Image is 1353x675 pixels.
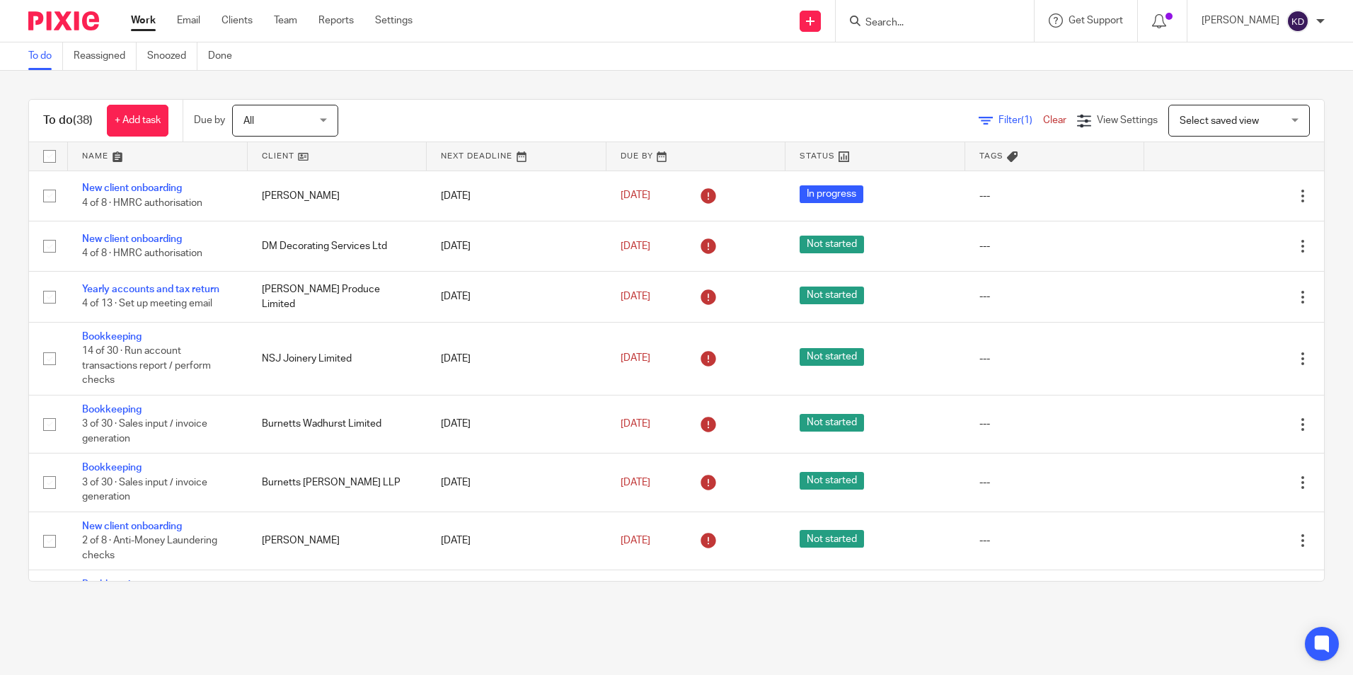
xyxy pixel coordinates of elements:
div: --- [979,289,1131,304]
span: 4 of 8 · HMRC authorisation [82,198,202,208]
a: Reassigned [74,42,137,70]
input: Search [864,17,991,30]
span: [DATE] [621,191,650,201]
div: --- [979,533,1131,548]
a: Bookkeeping [82,463,142,473]
span: 3 of 30 · Sales input / invoice generation [82,419,207,444]
a: Clients [221,13,253,28]
span: [DATE] [621,536,650,546]
span: [DATE] [621,292,650,301]
a: Snoozed [147,42,197,70]
td: [DATE] [427,454,606,512]
span: [DATE] [621,478,650,487]
td: [DATE] [427,272,606,322]
a: Done [208,42,243,70]
a: New client onboarding [82,183,182,193]
span: 14 of 30 · Run account transactions report / perform checks [82,346,211,385]
a: New client onboarding [82,521,182,531]
td: [DATE] [427,322,606,395]
td: [DATE] [427,221,606,271]
div: --- [979,352,1131,366]
div: --- [979,189,1131,203]
h1: To do [43,113,93,128]
a: Bookkeeping [82,332,142,342]
td: Burnetts [PERSON_NAME] LLP [248,454,427,512]
td: [DATE] [427,395,606,453]
td: [DATE] [427,171,606,221]
span: Tags [979,152,1003,160]
div: --- [979,417,1131,431]
a: Reports [318,13,354,28]
span: (38) [73,115,93,126]
img: svg%3E [1286,10,1309,33]
span: Not started [800,472,864,490]
a: Team [274,13,297,28]
span: Get Support [1069,16,1123,25]
span: Not started [800,287,864,304]
td: Technology Consult Ltd [248,570,427,643]
td: NSJ Joinery Limited [248,322,427,395]
div: --- [979,475,1131,490]
a: New client onboarding [82,234,182,244]
span: [DATE] [621,354,650,364]
span: View Settings [1097,115,1158,125]
a: Email [177,13,200,28]
a: + Add task [107,105,168,137]
span: (1) [1021,115,1032,125]
span: 3 of 30 · Sales input / invoice generation [82,478,207,502]
a: Bookkeeping [82,579,142,589]
td: [DATE] [427,512,606,570]
span: Not started [800,236,864,253]
a: Settings [375,13,413,28]
span: Filter [998,115,1043,125]
td: [PERSON_NAME] [248,512,427,570]
span: Not started [800,414,864,432]
a: Bookkeeping [82,405,142,415]
span: 4 of 8 · HMRC authorisation [82,248,202,258]
span: [DATE] [621,419,650,429]
td: [PERSON_NAME] [248,171,427,221]
a: To do [28,42,63,70]
td: [DATE] [427,570,606,643]
span: Not started [800,348,864,366]
p: Due by [194,113,225,127]
span: In progress [800,185,863,203]
span: 2 of 8 · Anti-Money Laundering checks [82,536,217,560]
a: Clear [1043,115,1066,125]
span: 4 of 13 · Set up meeting email [82,299,212,309]
img: Pixie [28,11,99,30]
span: Not started [800,530,864,548]
span: All [243,116,254,126]
div: --- [979,239,1131,253]
p: [PERSON_NAME] [1202,13,1279,28]
td: DM Decorating Services Ltd [248,221,427,271]
td: Burnetts Wadhurst Limited [248,395,427,453]
a: Yearly accounts and tax return [82,284,219,294]
td: [PERSON_NAME] Produce Limited [248,272,427,322]
span: Select saved view [1180,116,1259,126]
a: Work [131,13,156,28]
span: [DATE] [621,241,650,251]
